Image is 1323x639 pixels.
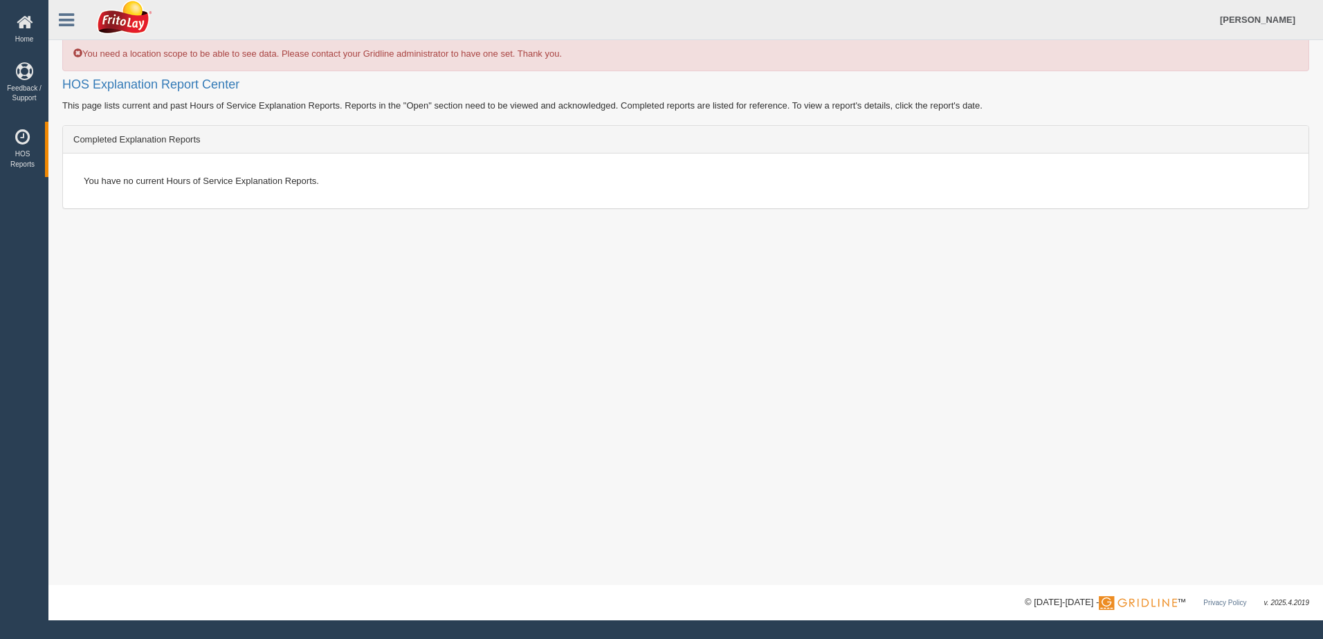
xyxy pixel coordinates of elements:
[1025,595,1309,610] div: © [DATE]-[DATE] - ™
[63,126,1308,154] div: Completed Explanation Reports
[1203,599,1246,606] a: Privacy Policy
[62,78,1309,92] h2: HOS Explanation Report Center
[1099,596,1177,610] img: Gridline
[73,164,1298,198] div: You have no current Hours of Service Explanation Reports.
[1264,599,1309,606] span: v. 2025.4.2019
